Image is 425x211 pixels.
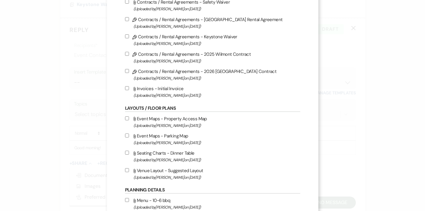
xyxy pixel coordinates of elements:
[134,139,300,146] span: (Uploaded by [PERSON_NAME] on [DATE] )
[134,23,300,30] span: (Uploaded by [PERSON_NAME] on [DATE] )
[134,204,300,211] span: (Uploaded by [PERSON_NAME] on [DATE] )
[134,156,300,163] span: (Uploaded by [PERSON_NAME] on [DATE] )
[125,68,300,82] label: Contracts / Rental Agreements - 2026 [GEOGRAPHIC_DATA] Contract
[134,75,300,82] span: (Uploaded by [PERSON_NAME] on [DATE] )
[125,149,300,163] label: Seating Charts - Dinner Table
[134,40,300,47] span: (Uploaded by [PERSON_NAME] on [DATE] )
[125,85,300,99] label: Invoices - Initial Invoice
[125,16,300,30] label: Contracts / Rental Agreements - [GEOGRAPHIC_DATA] Rental Agreement
[134,92,300,99] span: (Uploaded by [PERSON_NAME] on [DATE] )
[125,197,300,211] label: Menu - 10-6 bbq
[125,17,129,21] input: Contracts / Rental Agreements - [GEOGRAPHIC_DATA] Rental Agreement(Uploaded by[PERSON_NAME]on [DA...
[125,132,300,146] label: Event Maps - Parking Map
[125,134,129,137] input: Event Maps - Parking Map(Uploaded by[PERSON_NAME]on [DATE])
[134,5,300,12] span: (Uploaded by [PERSON_NAME] on [DATE] )
[125,33,300,47] label: Contracts / Rental Agreements - Keystone Waiver
[125,52,129,56] input: Contracts / Rental Agreements - 2025 Wilmont Contract(Uploaded by[PERSON_NAME]on [DATE])
[134,174,300,181] span: (Uploaded by [PERSON_NAME] on [DATE] )
[125,187,300,194] h6: Planning Details
[125,168,129,172] input: Venue Layout - Suggested Layout(Uploaded by[PERSON_NAME]on [DATE])
[125,50,300,65] label: Contracts / Rental Agreements - 2025 Wilmont Contract
[125,167,300,181] label: Venue Layout - Suggested Layout
[125,86,129,90] input: Invoices - Initial Invoice(Uploaded by[PERSON_NAME]on [DATE])
[125,116,129,120] input: Event Maps - Property Access Map(Uploaded by[PERSON_NAME]on [DATE])
[125,151,129,155] input: Seating Charts - Dinner Table(Uploaded by[PERSON_NAME]on [DATE])
[125,69,129,73] input: Contracts / Rental Agreements - 2026 [GEOGRAPHIC_DATA] Contract(Uploaded by[PERSON_NAME]on [DATE])
[125,115,300,129] label: Event Maps - Property Access Map
[125,198,129,202] input: Menu - 10-6 bbq(Uploaded by[PERSON_NAME]on [DATE])
[125,34,129,38] input: Contracts / Rental Agreements - Keystone Waiver(Uploaded by[PERSON_NAME]on [DATE])
[125,105,300,112] h6: Layouts / Floor Plans
[134,122,300,129] span: (Uploaded by [PERSON_NAME] on [DATE] )
[134,58,300,65] span: (Uploaded by [PERSON_NAME] on [DATE] )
